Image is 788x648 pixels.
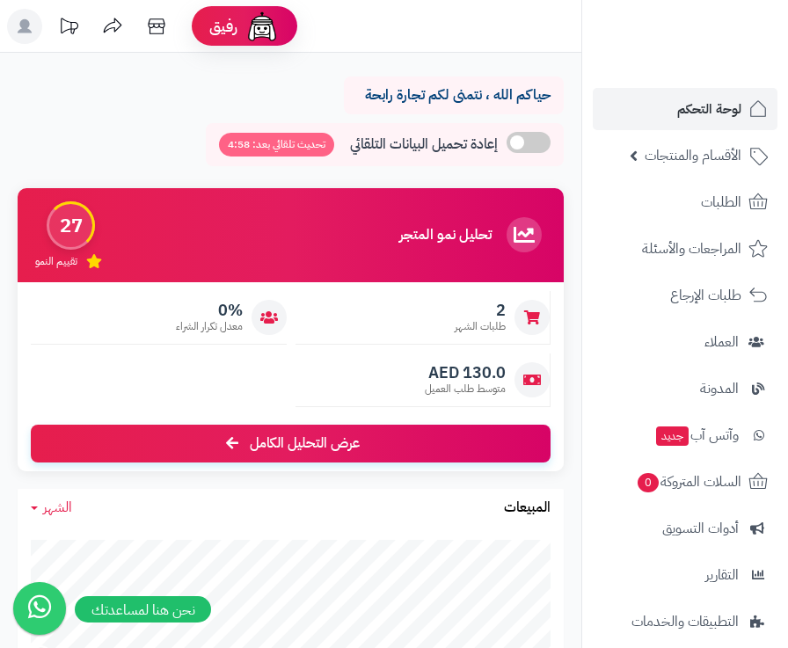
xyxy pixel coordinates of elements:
span: الطلبات [701,190,741,215]
a: التقارير [593,554,777,596]
span: إعادة تحميل البيانات التلقائي [350,135,498,155]
img: ai-face.png [244,9,280,44]
a: لوحة التحكم [593,88,777,130]
span: التطبيقات والخدمات [631,609,739,634]
span: رفيق [209,16,237,37]
span: الأقسام والمنتجات [645,143,741,168]
span: السلات المتروكة [636,470,741,494]
a: وآتس آبجديد [593,414,777,456]
span: معدل تكرار الشراء [176,319,243,334]
span: المراجعات والأسئلة [642,237,741,261]
h3: المبيعات [504,500,551,516]
span: العملاء [704,330,739,354]
a: المراجعات والأسئلة [593,228,777,270]
span: الشهر [43,497,72,518]
span: التقارير [705,563,739,587]
a: تحديثات المنصة [47,9,91,48]
span: وآتس آب [654,423,739,448]
span: جديد [656,426,689,446]
span: 130.0 AED [425,363,506,382]
a: أدوات التسويق [593,507,777,550]
a: طلبات الإرجاع [593,274,777,317]
span: تحديث تلقائي بعد: 4:58 [219,133,334,157]
a: السلات المتروكة0 [593,461,777,503]
span: عرض التحليل الكامل [250,433,360,454]
span: 0% [176,301,243,320]
h3: تحليل نمو المتجر [399,228,492,244]
span: أدوات التسويق [662,516,739,541]
span: المدونة [700,376,739,401]
a: الشهر [31,498,72,518]
a: عرض التحليل الكامل [31,425,551,462]
span: لوحة التحكم [677,97,741,121]
a: الطلبات [593,181,777,223]
span: طلبات الشهر [455,319,506,334]
span: تقييم النمو [35,254,77,269]
span: طلبات الإرجاع [670,283,741,308]
span: 2 [455,301,506,320]
a: المدونة [593,368,777,410]
span: متوسط طلب العميل [425,382,506,397]
a: العملاء [593,321,777,363]
p: حياكم الله ، نتمنى لكم تجارة رابحة [357,85,551,106]
a: التطبيقات والخدمات [593,601,777,643]
span: 0 [638,473,659,492]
